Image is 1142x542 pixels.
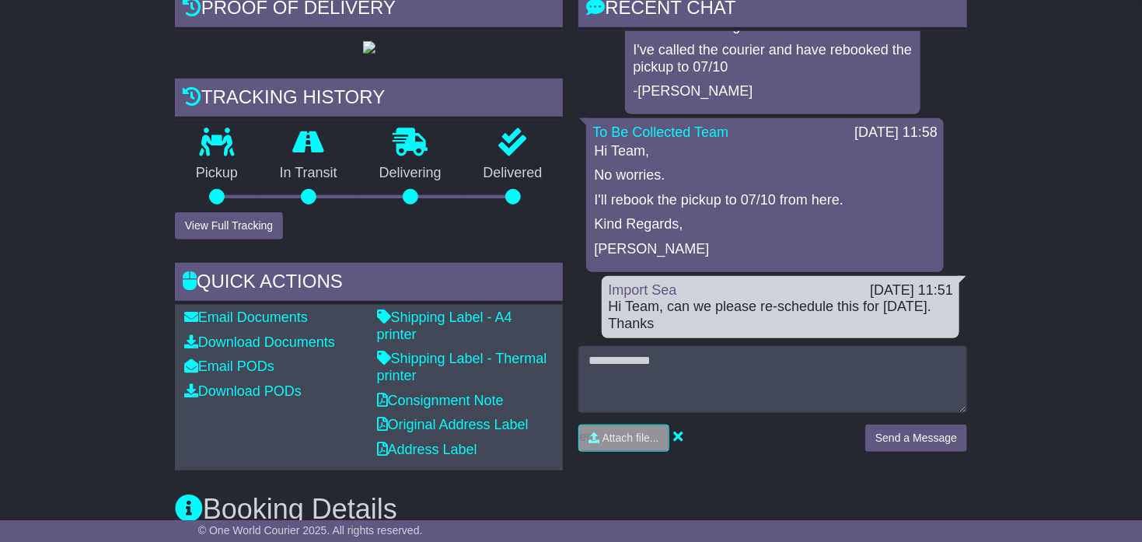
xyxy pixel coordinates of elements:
h3: Booking Details [175,494,967,525]
p: Kind Regards, [594,216,936,233]
div: Hi Team, can we please re-schedule this for [DATE]. Thanks [608,299,953,332]
p: [PERSON_NAME] [594,241,936,258]
div: Quick Actions [175,263,564,305]
a: Address Label [377,442,477,457]
p: Hi Team, [594,143,936,160]
a: Email Documents [184,309,308,325]
p: Delivering [358,165,463,182]
a: Download Documents [184,334,335,350]
a: Consignment Note [377,393,504,408]
p: I'll rebook the pickup to 07/10 from here. [594,192,936,209]
p: I've called the courier and have rebooked the pickup to 07/10 [633,42,913,75]
button: View Full Tracking [175,212,283,240]
div: [DATE] 11:51 [870,282,953,299]
p: In Transit [259,165,358,182]
img: GetPodImage [363,41,375,54]
a: Import Sea [608,282,676,298]
a: Shipping Label - A4 printer [377,309,512,342]
p: -[PERSON_NAME] [633,83,913,100]
div: Tracking history [175,79,564,121]
span: © One World Courier 2025. All rights reserved. [198,524,423,537]
a: Download PODs [184,383,302,399]
button: Send a Message [865,425,967,452]
p: Pickup [175,165,259,182]
a: Email PODs [184,358,274,374]
a: Shipping Label - Thermal printer [377,351,547,383]
p: No worries. [594,167,936,184]
a: To Be Collected Team [592,124,728,140]
p: Delivered [463,165,564,182]
a: Original Address Label [377,417,529,432]
div: [DATE] 11:58 [854,124,938,142]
